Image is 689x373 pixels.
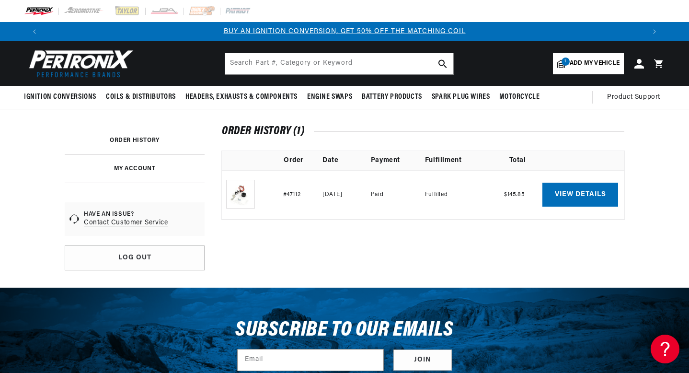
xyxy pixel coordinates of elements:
[225,53,453,74] input: Search Part #, Category or Keyword
[302,86,357,108] summary: Engine Swaps
[357,86,427,108] summary: Battery Products
[570,59,620,68] span: Add my vehicle
[24,92,96,102] span: Ignition Conversions
[226,180,255,209] img: PerTronix 1885 Ignitor® Bosch 8 cyl Electronic Ignition Conversion Kit
[427,86,495,108] summary: Spark Plug Wires
[84,210,168,219] div: HAVE AN ISSUE?
[432,92,490,102] span: Spark Plug Wires
[425,170,493,220] td: Fulfilled
[265,170,322,220] td: #47112
[307,92,352,102] span: Engine Swaps
[24,86,101,108] summary: Ignition Conversions
[238,350,383,371] input: Email
[607,86,665,109] summary: Product Support
[106,92,176,102] span: Coils & Distributors
[322,192,343,198] time: [DATE]
[362,92,422,102] span: Battery Products
[185,92,298,102] span: Headers, Exhausts & Components
[222,127,624,136] h1: Order history (1)
[25,22,44,41] button: Translation missing: en.sections.announcements.previous_announcement
[24,47,134,80] img: Pertronix
[607,92,660,103] span: Product Support
[542,183,618,207] a: View details
[322,151,371,170] th: Date
[499,92,540,102] span: Motorcycle
[84,218,168,228] a: Contact Customer Service
[393,350,452,371] button: Subscribe
[371,151,425,170] th: Payment
[425,151,493,170] th: Fulfillment
[645,22,664,41] button: Translation missing: en.sections.announcements.next_announcement
[371,170,425,220] td: Paid
[101,86,181,108] summary: Coils & Distributors
[494,86,544,108] summary: Motorcycle
[265,151,322,170] th: Order
[432,53,453,74] button: search button
[493,170,542,220] td: $145.85
[65,245,205,270] a: Log out
[562,58,570,66] span: 1
[114,166,156,172] a: MY ACCOUNT
[44,26,645,37] div: Announcement
[235,321,454,339] h3: Subscribe to our emails
[493,151,542,170] th: Total
[44,26,645,37] div: 1 of 3
[224,28,466,35] a: BUY AN IGNITION CONVERSION, GET 50% OFF THE MATCHING COIL
[110,138,160,143] a: ORDER HISTORY
[553,53,624,74] a: 1Add my vehicle
[181,86,302,108] summary: Headers, Exhausts & Components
